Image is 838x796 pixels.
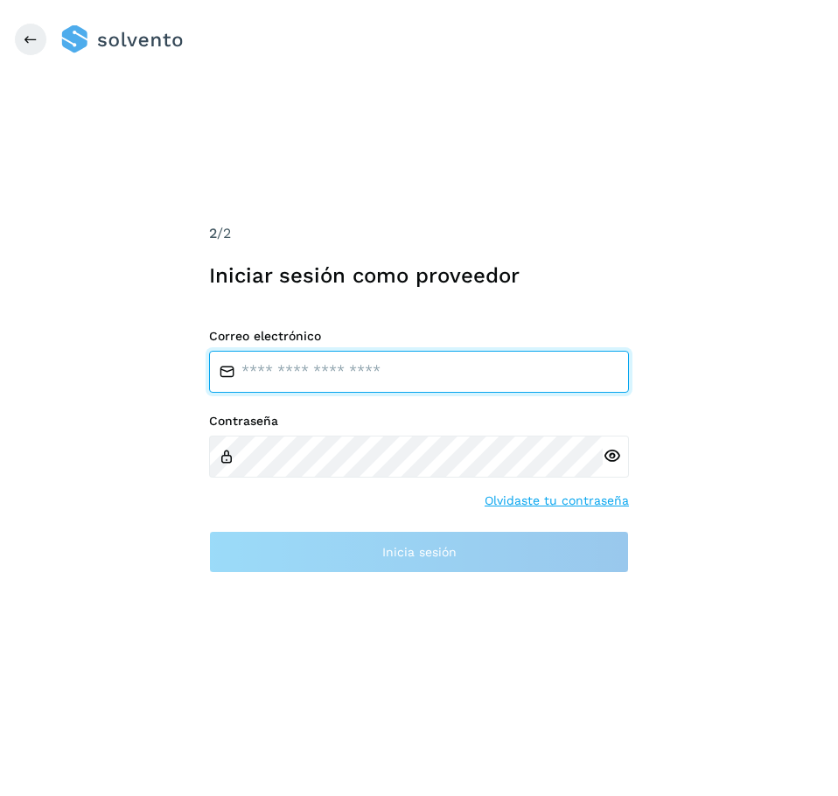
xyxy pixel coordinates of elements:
[209,414,629,429] label: Contraseña
[209,223,629,244] div: /2
[209,263,629,289] h1: Iniciar sesión como proveedor
[485,492,629,510] a: Olvidaste tu contraseña
[209,329,629,344] label: Correo electrónico
[209,531,629,573] button: Inicia sesión
[382,546,457,558] span: Inicia sesión
[209,225,217,241] span: 2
